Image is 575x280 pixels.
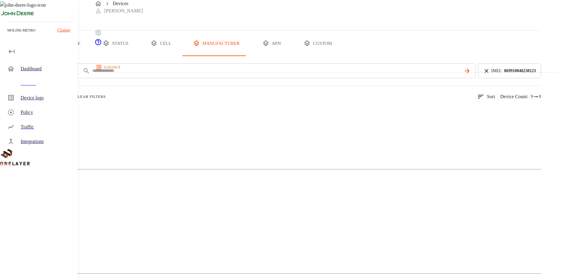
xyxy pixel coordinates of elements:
[12,182,541,189] li: 1 Models
[531,94,533,100] span: 9
[65,93,108,100] button: Clear Filters
[12,175,541,182] li: 1 Devices
[95,42,102,47] a: onelayer-support
[95,62,123,72] button: logout
[539,94,541,100] span: 0
[95,42,102,47] span: Support Portal
[500,93,528,100] p: Device count :
[95,62,558,72] a: logout
[104,7,143,15] p: [PERSON_NAME]
[487,93,495,100] p: Sort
